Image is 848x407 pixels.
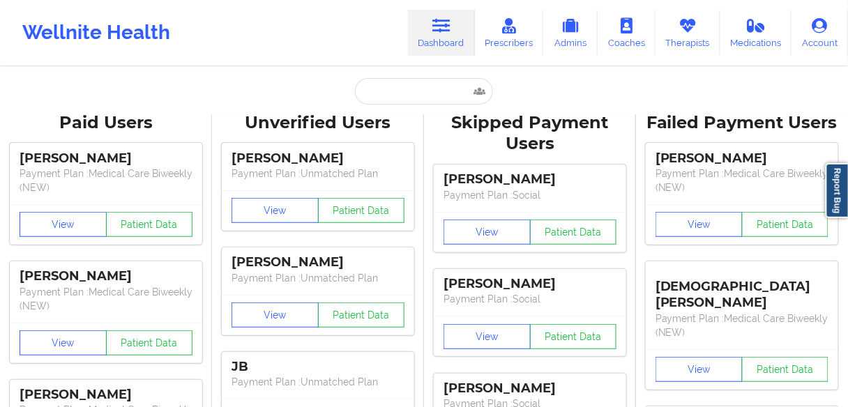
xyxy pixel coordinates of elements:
[444,292,616,306] p: Payment Plan : Social
[656,212,743,237] button: View
[720,10,792,56] a: Medications
[20,387,192,403] div: [PERSON_NAME]
[222,112,414,134] div: Unverified Users
[232,359,404,375] div: JB
[106,212,193,237] button: Patient Data
[656,268,828,311] div: [DEMOGRAPHIC_DATA][PERSON_NAME]
[656,312,828,339] p: Payment Plan : Medical Care Biweekly (NEW)
[444,220,531,245] button: View
[444,324,531,349] button: View
[444,276,616,292] div: [PERSON_NAME]
[656,151,828,167] div: [PERSON_NAME]
[444,381,616,397] div: [PERSON_NAME]
[444,188,616,202] p: Payment Plan : Social
[20,212,107,237] button: View
[232,254,404,270] div: [PERSON_NAME]
[646,112,838,134] div: Failed Payment Users
[530,220,617,245] button: Patient Data
[444,171,616,187] div: [PERSON_NAME]
[742,212,829,237] button: Patient Data
[656,10,720,56] a: Therapists
[318,302,405,328] button: Patient Data
[598,10,656,56] a: Coaches
[408,10,475,56] a: Dashboard
[232,151,404,167] div: [PERSON_NAME]
[20,167,192,194] p: Payment Plan : Medical Care Biweekly (NEW)
[232,198,319,223] button: View
[10,112,202,134] div: Paid Users
[20,151,192,167] div: [PERSON_NAME]
[530,324,617,349] button: Patient Data
[656,357,743,382] button: View
[232,167,404,181] p: Payment Plan : Unmatched Plan
[792,10,848,56] a: Account
[232,302,319,328] button: View
[106,330,193,355] button: Patient Data
[656,167,828,194] p: Payment Plan : Medical Care Biweekly (NEW)
[20,285,192,313] p: Payment Plan : Medical Care Biweekly (NEW)
[318,198,405,223] button: Patient Data
[434,112,626,155] div: Skipped Payment Users
[543,10,598,56] a: Admins
[232,271,404,285] p: Payment Plan : Unmatched Plan
[20,268,192,284] div: [PERSON_NAME]
[742,357,829,382] button: Patient Data
[475,10,544,56] a: Prescribers
[232,375,404,389] p: Payment Plan : Unmatched Plan
[20,330,107,355] button: View
[826,163,848,218] a: Report Bug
